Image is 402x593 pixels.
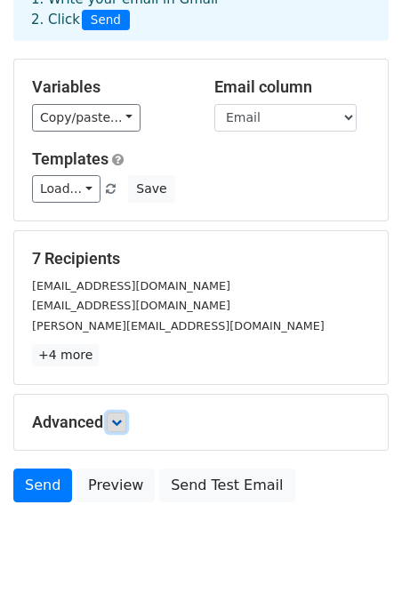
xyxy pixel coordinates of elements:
[32,249,370,268] h5: 7 Recipients
[32,279,230,292] small: [EMAIL_ADDRESS][DOMAIN_NAME]
[32,77,188,97] h5: Variables
[13,469,72,502] a: Send
[32,299,230,312] small: [EMAIL_ADDRESS][DOMAIN_NAME]
[32,319,325,333] small: [PERSON_NAME][EMAIL_ADDRESS][DOMAIN_NAME]
[214,77,370,97] h5: Email column
[128,175,174,203] button: Save
[32,149,109,168] a: Templates
[32,104,141,132] a: Copy/paste...
[159,469,294,502] a: Send Test Email
[32,175,100,203] a: Load...
[313,508,402,593] iframe: Chat Widget
[32,413,370,432] h5: Advanced
[76,469,155,502] a: Preview
[32,344,99,366] a: +4 more
[82,10,130,31] span: Send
